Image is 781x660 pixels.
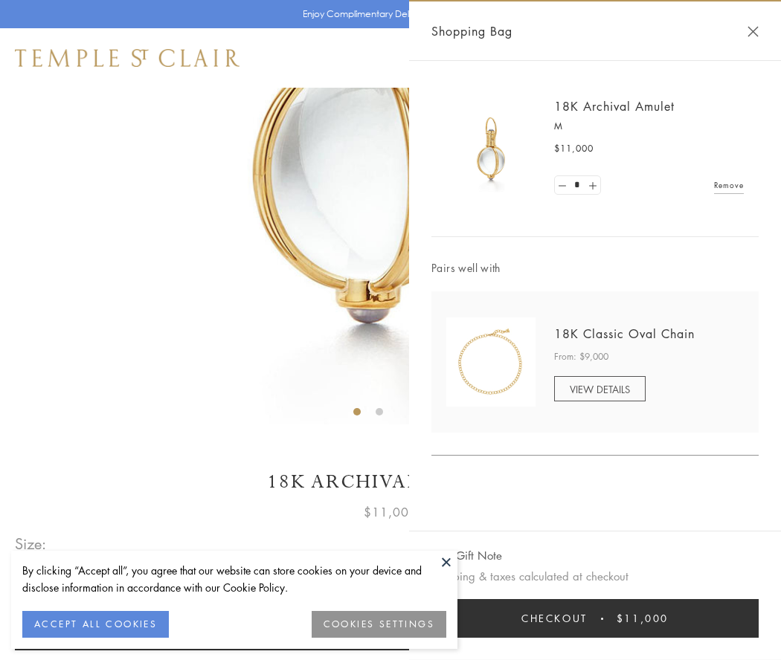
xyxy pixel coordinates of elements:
[15,49,240,67] img: Temple St. Clair
[431,22,512,41] span: Shopping Bag
[431,567,759,586] p: Shipping & taxes calculated at checkout
[585,176,600,195] a: Set quantity to 2
[446,104,536,193] img: 18K Archival Amulet
[431,599,759,638] button: Checkout $11,000
[446,317,536,407] img: N88865-OV18
[554,141,594,156] span: $11,000
[554,98,675,114] a: 18K Archival Amulet
[714,177,744,193] a: Remove
[748,26,759,37] button: Close Shopping Bag
[431,259,759,276] span: Pairs well with
[521,610,588,627] span: Checkout
[554,326,695,342] a: 18K Classic Oval Chain
[15,469,766,495] h1: 18K Archival Amulet
[312,611,446,638] button: COOKIES SETTINGS
[555,176,570,195] a: Set quantity to 0
[570,382,630,396] span: VIEW DETAILS
[554,349,608,364] span: From: $9,000
[22,611,169,638] button: ACCEPT ALL COOKIES
[22,562,446,596] div: By clicking “Accept all”, you agree that our website can store cookies on your device and disclos...
[554,119,744,134] p: M
[364,502,417,522] span: $11,000
[303,7,472,22] p: Enjoy Complimentary Delivery & Returns
[15,531,48,556] span: Size:
[431,546,502,565] button: Add Gift Note
[554,376,646,401] a: VIEW DETAILS
[617,610,669,627] span: $11,000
